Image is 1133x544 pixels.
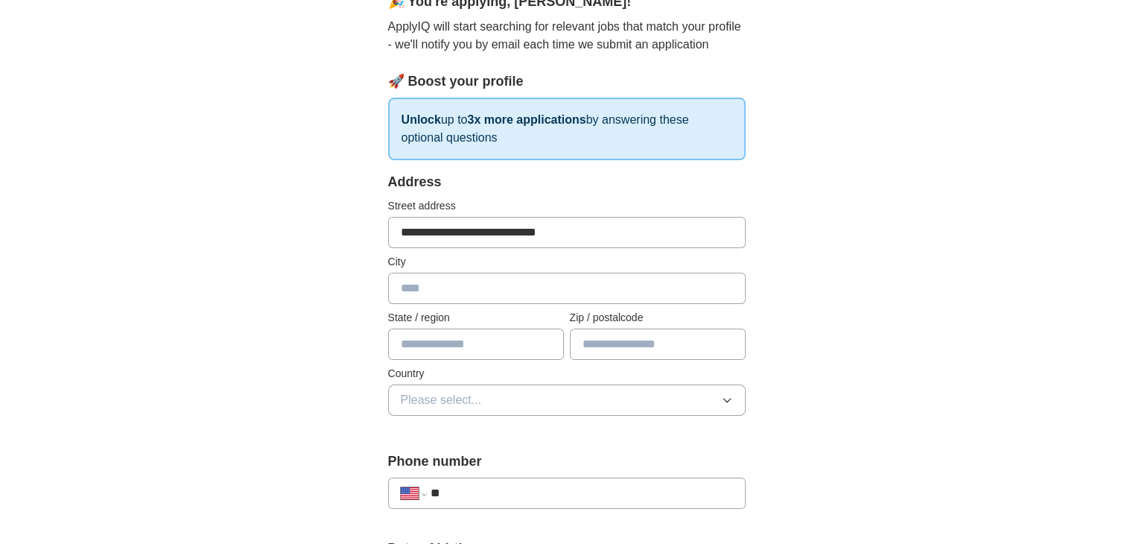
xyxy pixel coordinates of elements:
[388,18,746,54] p: ApplyIQ will start searching for relevant jobs that match your profile - we'll notify you by emai...
[388,254,746,270] label: City
[467,113,585,126] strong: 3x more applications
[402,113,441,126] strong: Unlock
[388,172,746,192] div: Address
[388,72,746,92] div: 🚀 Boost your profile
[570,310,746,326] label: Zip / postalcode
[388,385,746,416] button: Please select...
[388,198,746,214] label: Street address
[388,310,564,326] label: State / region
[401,391,482,409] span: Please select...
[388,98,746,160] p: up to by answering these optional questions
[388,366,746,382] label: Country
[388,452,746,472] label: Phone number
